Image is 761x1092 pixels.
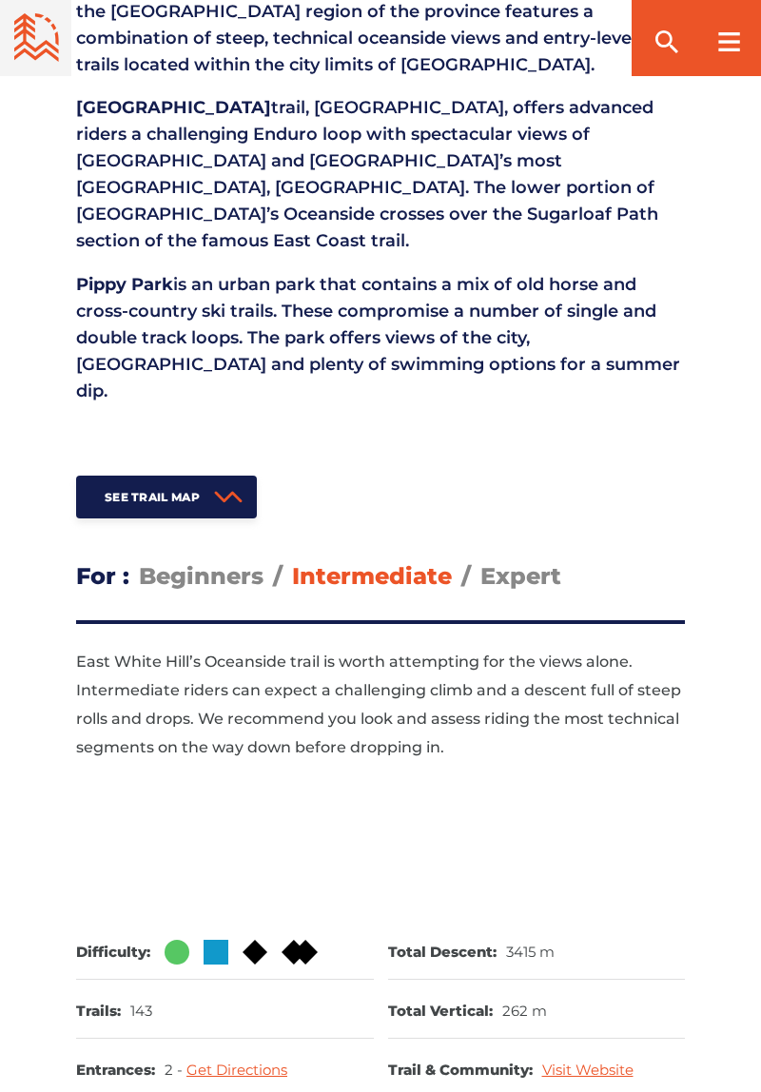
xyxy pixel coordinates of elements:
img: Green Circle [165,940,189,965]
span: 2 [165,1061,186,1079]
ion-icon: search [652,27,682,57]
strong: Pippy Park [76,274,173,295]
dt: Total Vertical: [388,1002,493,1021]
a: Visit Website [542,1061,634,1079]
span: Beginners [139,562,263,590]
span: Expert [480,562,561,590]
img: Black Diamond [243,940,267,965]
dt: Trails: [76,1002,121,1021]
img: Double Black DIamond [282,940,318,965]
h3: For [76,556,129,596]
dd: 143 [130,1002,152,1021]
dt: Difficulty: [76,943,150,962]
a: Get Directions [186,1061,287,1079]
dt: Total Descent: [388,943,497,962]
p: trail, [GEOGRAPHIC_DATA], offers advanced riders a challenging Enduro loop with spectacular views... [76,94,685,254]
img: Blue Square [204,940,228,965]
span: See Trail Map [105,490,200,504]
dt: Trail & Community: [388,1061,533,1080]
dd: 262 m [502,1002,547,1021]
dt: Entrances: [76,1061,155,1080]
span: Intermediate [292,562,452,590]
strong: [GEOGRAPHIC_DATA] [76,97,271,118]
span: East White Hill’s Oceanside trail is worth attempting for the views alone. Intermediate riders ca... [76,653,681,756]
p: is an urban park that contains a mix of old horse and cross-country ski trails. These compromise ... [76,271,685,404]
dd: 3415 m [506,943,555,962]
a: See Trail Map [76,476,257,518]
